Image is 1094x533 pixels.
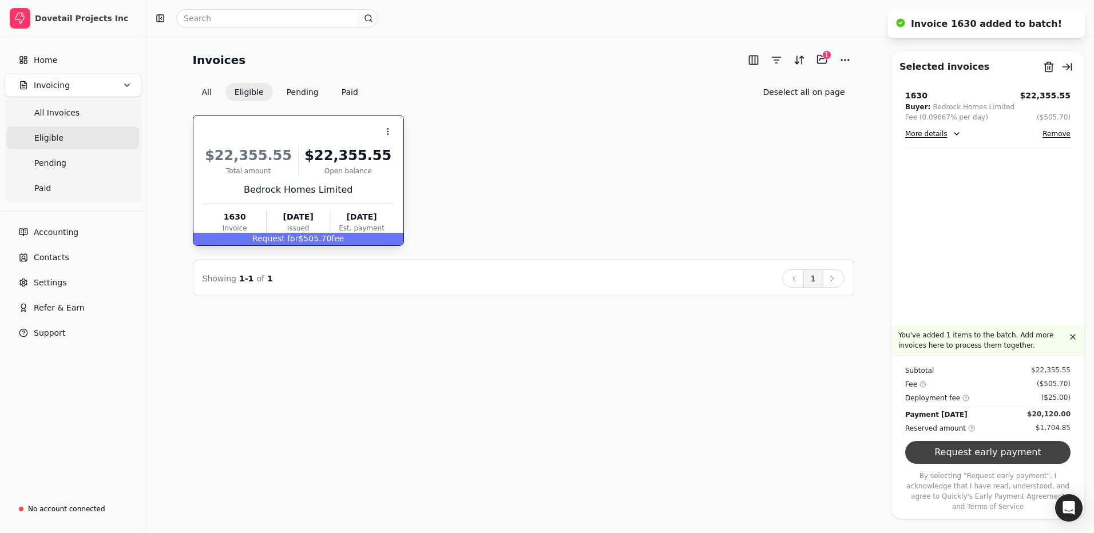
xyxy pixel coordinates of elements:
[905,441,1071,464] button: Request early payment
[34,107,80,119] span: All Invoices
[34,226,78,238] span: Accounting
[35,13,136,24] div: Dovetail Projects Inc
[905,112,988,122] div: Fee (0.09667% per day)
[1036,423,1071,433] div: $1,704.85
[332,83,367,101] button: Paid
[204,145,294,166] div: $22,355.55
[790,51,808,69] button: Sort
[5,321,141,344] button: Support
[803,269,823,288] button: 1
[905,392,969,404] div: Deployment fee
[1037,379,1071,389] div: ($505.70)
[5,49,141,71] a: Home
[330,223,393,233] div: Est. payment
[905,409,968,420] div: Payment [DATE]
[34,327,65,339] span: Support
[204,183,393,197] div: Bedrock Homes Limited
[5,296,141,319] button: Refer & Earn
[203,274,236,283] span: Showing
[267,274,273,283] span: 1
[330,211,393,223] div: [DATE]
[204,166,294,176] div: Total amount
[193,83,367,101] div: Invoice filter options
[1020,90,1071,102] button: $22,355.55
[7,126,139,149] a: Eligible
[34,252,69,264] span: Contacts
[905,102,930,112] div: Buyer:
[193,233,403,245] div: $505.70
[252,234,299,243] span: Request for
[7,101,139,124] a: All Invoices
[225,83,273,101] button: Eligible
[836,51,854,69] button: More
[34,54,57,66] span: Home
[239,274,253,283] span: 1 - 1
[905,127,961,141] button: More details
[813,50,831,69] button: Batch (1)
[34,302,85,314] span: Refer & Earn
[822,50,831,59] div: 1
[34,157,66,169] span: Pending
[5,221,141,244] a: Accounting
[898,330,1066,351] p: You've added 1 items to the batch. Add more invoices here to process them together.
[28,504,105,514] div: No account connected
[5,74,141,97] button: Invoicing
[34,79,70,92] span: Invoicing
[754,83,854,101] button: Deselect all on page
[193,83,221,101] button: All
[905,379,926,390] div: Fee
[905,471,1071,512] p: By selecting "Request early payment", I acknowledge that I have read, understood, and agree to Qu...
[7,177,139,200] a: Paid
[933,102,1014,112] div: Bedrock Homes Limited
[1031,365,1071,375] div: $22,355.55
[278,83,328,101] button: Pending
[5,246,141,269] a: Contacts
[5,271,141,294] a: Settings
[331,234,344,243] span: fee
[204,211,266,223] div: 1630
[1055,494,1083,522] div: Open Intercom Messenger
[7,152,139,174] a: Pending
[34,277,66,289] span: Settings
[34,182,51,194] span: Paid
[303,166,393,176] div: Open balance
[1037,112,1071,122] button: ($505.70)
[905,423,975,434] div: Reserved amount
[34,132,64,144] span: Eligible
[905,365,934,376] div: Subtotal
[267,223,330,233] div: Issued
[1043,127,1071,141] button: Remove
[193,51,246,69] h2: Invoices
[204,223,266,233] div: Invoice
[303,145,393,166] div: $22,355.55
[5,499,141,519] a: No account connected
[267,211,330,223] div: [DATE]
[176,9,378,27] input: Search
[1027,409,1071,419] div: $20,120.00
[256,274,264,283] span: of
[899,60,989,74] div: Selected invoices
[1041,392,1071,403] div: ($25.00)
[911,17,1062,31] div: Invoice 1630 added to batch!
[905,90,927,102] div: 1630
